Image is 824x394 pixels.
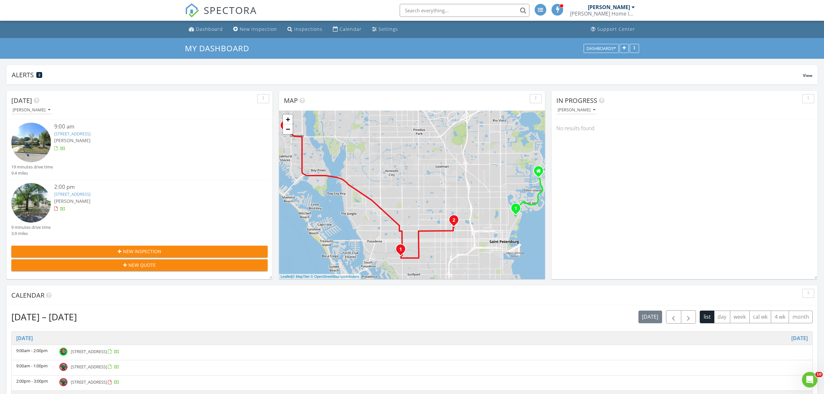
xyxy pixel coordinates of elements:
div: 9.4 miles [11,170,53,176]
span: 2 [38,73,41,77]
button: month [789,311,813,323]
a: © MapTiler [292,275,310,278]
a: [STREET_ADDRESS] [54,131,91,137]
img: img_6446.jpg [59,363,67,371]
a: Go to August 28, 2025 [791,334,808,342]
div: 9:00 am [54,123,247,131]
span: View [803,73,812,78]
iframe: Intercom live chat [802,372,818,388]
button: list [700,311,714,323]
a: Inspections [285,23,325,35]
td: 9:00am - 2:00pm [12,345,55,360]
a: Calendar [330,23,364,35]
button: day [714,311,730,323]
button: [DATE] [638,311,662,323]
div: Calendar [340,26,362,32]
button: New Quote [11,259,268,271]
span: [STREET_ADDRESS] [71,364,107,370]
span: [STREET_ADDRESS] [71,349,107,354]
div: Settings [379,26,398,32]
button: [PERSON_NAME] [11,106,52,115]
div: Dashboards [587,46,616,51]
a: 2:00 pm [STREET_ADDRESS] [PERSON_NAME] 9 minutes drive time 3.9 miles [11,183,268,237]
div: 9 minutes drive time [11,224,51,230]
a: Leaflet [281,275,291,278]
a: Go to August 28, 2025 [16,334,33,342]
div: [PERSON_NAME] [558,108,595,112]
div: 4357 - 14th Way NE, St. Petersburg FL 33703 [539,171,542,175]
a: SPECTORA [185,9,257,22]
h2: [DATE] – [DATE] [11,310,77,323]
span: In Progress [556,96,597,105]
span: Calendar [11,291,44,300]
span: New Quote [128,262,156,268]
input: Search everything... [400,4,529,17]
img: The Best Home Inspection Software - Spectora [185,3,199,18]
div: Dashboard [196,26,223,32]
div: Alerts [12,70,803,79]
img: steves_picture.jpg [59,348,67,356]
a: Zoom in [283,115,293,124]
a: [STREET_ADDRESS] [71,364,119,370]
a: Zoom out [283,124,293,134]
div: 626 16th Ave NE, St. Petersburg, FL 33704 [516,208,520,212]
span: [PERSON_NAME] [54,137,91,143]
div: [PERSON_NAME] [588,4,630,10]
img: streetview [11,183,51,223]
div: 921 Freemont St S, Gulfport, FL 33707 [401,249,405,253]
img: streetview [11,123,51,162]
span: SPECTORA [204,3,257,17]
a: [STREET_ADDRESS] [71,349,119,354]
div: 2:00 pm [54,183,247,191]
button: cal wk [749,311,771,323]
span: [DATE] [11,96,32,105]
span: [STREET_ADDRESS] [71,379,107,385]
div: New Inspection [240,26,277,32]
a: New Inspection [231,23,280,35]
a: © OpenStreetMap contributors [311,275,359,278]
a: Support Center [588,23,638,35]
button: Previous [666,310,681,324]
div: No results found [551,119,818,137]
div: | [279,274,361,279]
td: 9:00am - 1:00pm [12,360,55,375]
i: 1 [515,206,517,211]
span: 10 [815,372,823,377]
span: New Inspection [123,248,161,255]
th: Go to August 28, 2025 [12,332,812,345]
button: [PERSON_NAME] [556,106,597,115]
a: Dashboard [186,23,225,35]
div: 19 minutes drive time [11,164,53,170]
button: 4 wk [771,311,789,323]
a: 9:00 am [STREET_ADDRESS] [PERSON_NAME] 19 minutes drive time 9.4 miles [11,123,268,176]
td: 2:00pm - 3:00pm [12,376,55,391]
div: 2933 7th Ave N, St. Petersburg, FL 33713 [454,220,458,224]
span: [PERSON_NAME] [54,198,91,204]
button: Dashboards [584,44,619,53]
button: New Inspection [11,246,268,257]
div: Support Center [597,26,635,32]
div: [PERSON_NAME] [13,108,50,112]
a: [STREET_ADDRESS] [71,379,119,385]
div: Inspections [294,26,322,32]
div: 3.9 miles [11,230,51,237]
button: Next [681,310,696,324]
a: Settings [370,23,401,35]
button: week [730,311,750,323]
div: Shelton Home Inspections [570,10,635,17]
a: [STREET_ADDRESS] [54,191,91,197]
a: My Dashboard [185,43,255,54]
img: img_6446.jpg [59,378,67,386]
span: Map [284,96,298,105]
i: 1 [399,247,402,252]
i: 2 [453,218,455,223]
